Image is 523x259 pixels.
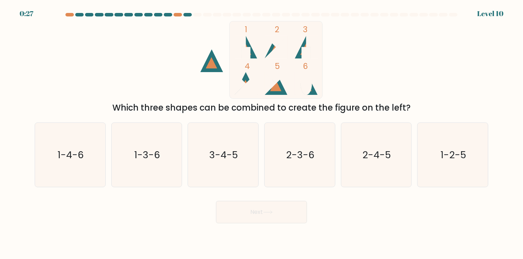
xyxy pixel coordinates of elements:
[209,148,238,162] text: 3-4-5
[245,61,250,72] tspan: 4
[20,8,33,19] div: 0:27
[303,61,308,72] tspan: 6
[286,148,315,162] text: 2-3-6
[134,148,160,162] text: 1-3-6
[245,24,247,35] tspan: 1
[477,8,503,19] div: Level 10
[216,201,307,223] button: Next
[275,61,280,72] tspan: 5
[39,101,484,114] div: Which three shapes can be combined to create the figure on the left?
[57,148,84,162] text: 1-4-6
[440,148,466,162] text: 1-2-5
[303,24,308,35] tspan: 3
[275,24,279,35] tspan: 2
[363,148,391,162] text: 2-4-5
